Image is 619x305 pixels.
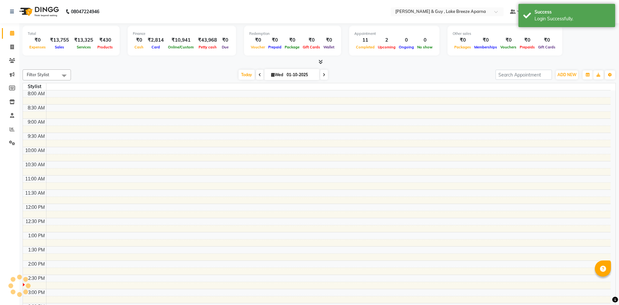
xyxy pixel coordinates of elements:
div: ₹0 [267,36,283,44]
div: ₹0 [518,36,536,44]
span: Vouchers [499,45,518,49]
span: Prepaid [267,45,283,49]
div: Success [535,9,610,15]
div: 0 [397,36,416,44]
div: ₹0 [301,36,322,44]
div: 10:00 AM [24,147,46,154]
span: Card [150,45,162,49]
span: Sales [53,45,66,49]
span: No show [416,45,434,49]
span: Online/Custom [166,45,195,49]
div: 12:00 PM [24,204,46,211]
div: ₹0 [499,36,518,44]
div: ₹13,755 [47,36,72,44]
div: 8:00 AM [26,90,46,97]
div: ₹0 [220,36,231,44]
div: 3:00 PM [27,289,46,296]
span: Ongoing [397,45,416,49]
span: Prepaids [518,45,536,49]
span: Petty cash [197,45,218,49]
div: 0 [416,36,434,44]
span: Products [96,45,114,49]
span: Package [283,45,301,49]
div: 10:30 AM [24,161,46,168]
img: logo [16,3,61,21]
span: Voucher [249,45,267,49]
div: ₹0 [536,36,557,44]
span: Wed [270,72,285,77]
span: Filter Stylist [27,72,49,77]
span: Expenses [28,45,47,49]
div: 9:00 AM [26,119,46,126]
span: Due [220,45,230,49]
div: 11:30 AM [24,190,46,197]
span: Gift Cards [301,45,322,49]
span: Packages [453,45,473,49]
div: Total [28,31,114,36]
div: ₹2,814 [145,36,166,44]
span: Upcoming [376,45,397,49]
button: ADD NEW [556,70,578,79]
div: 2:00 PM [27,261,46,268]
div: ₹0 [249,36,267,44]
span: Memberships [473,45,499,49]
div: 11 [354,36,376,44]
div: Login Successfully. [535,15,610,22]
div: ₹43,968 [195,36,220,44]
span: Cash [133,45,145,49]
div: 12:30 PM [24,218,46,225]
div: 11:00 AM [24,176,46,182]
div: 1:00 PM [27,232,46,239]
div: ₹13,325 [72,36,96,44]
b: 08047224946 [71,3,99,21]
div: ₹10,941 [166,36,195,44]
input: 2025-10-01 [285,70,317,80]
div: Appointment [354,31,434,36]
div: ₹0 [322,36,336,44]
input: Search Appointment [496,70,552,80]
span: Today [239,70,255,80]
div: 1:30 PM [27,247,46,253]
span: Wallet [322,45,336,49]
span: Gift Cards [536,45,557,49]
span: Services [75,45,93,49]
div: Other sales [453,31,557,36]
div: ₹430 [96,36,114,44]
iframe: chat widget [592,279,613,299]
div: 2 [376,36,397,44]
div: ₹0 [28,36,47,44]
div: ₹0 [283,36,301,44]
div: Finance [133,31,231,36]
div: ₹0 [453,36,473,44]
div: 8:30 AM [26,105,46,111]
div: 2:30 PM [27,275,46,282]
span: Completed [354,45,376,49]
div: ₹0 [133,36,145,44]
div: 9:30 AM [26,133,46,140]
div: Redemption [249,31,336,36]
span: ADD NEW [557,72,576,77]
div: Stylist [23,83,46,90]
div: ₹0 [473,36,499,44]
